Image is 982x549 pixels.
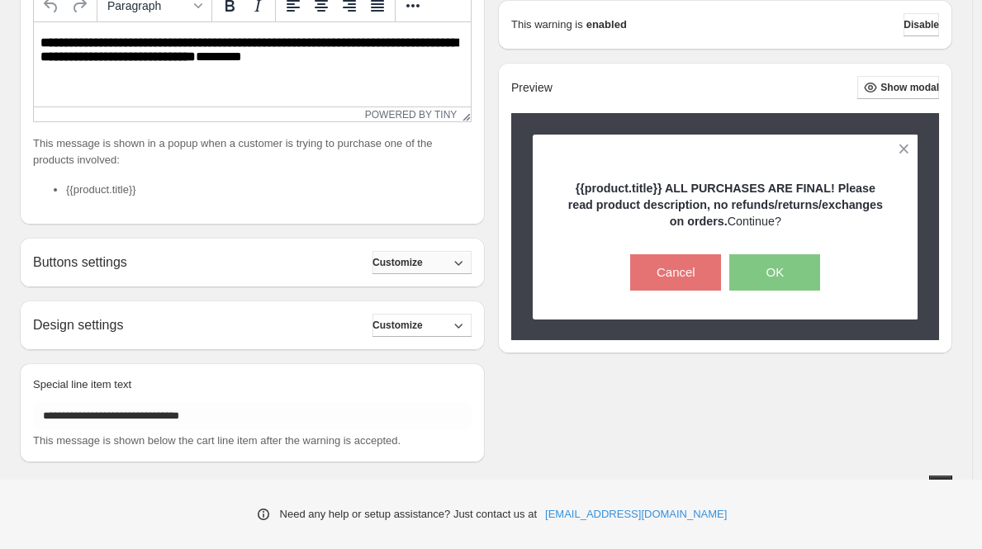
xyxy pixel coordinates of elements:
h2: Buttons settings [33,254,127,270]
button: Save [929,476,952,499]
strong: enabled [586,17,627,33]
button: OK [729,254,820,291]
span: Customize [372,319,423,332]
span: Customize [372,256,423,269]
p: This message is shown in a popup when a customer is trying to purchase one of the products involved: [33,135,472,168]
span: This message is shown below the cart line item after the warning is accepted. [33,434,401,447]
button: Cancel [630,254,721,291]
span: Show modal [880,81,939,94]
span: Special line item text [33,378,131,390]
p: Continue? [562,180,889,230]
button: Customize [372,251,472,274]
iframe: Rich Text Area [34,22,471,106]
p: This warning is [511,17,583,33]
h2: Preview [511,81,553,95]
h2: Design settings [33,317,123,333]
div: Resize [457,107,471,121]
li: {{product.title}} [66,182,472,198]
button: Customize [372,314,472,337]
button: Show modal [857,76,939,99]
a: [EMAIL_ADDRESS][DOMAIN_NAME] [545,506,727,523]
span: Disable [904,18,939,31]
button: Disable [904,13,939,36]
strong: {{product.title}} ALL PURCHASES ARE FINAL! Please read product description, no refunds/returns/ex... [568,182,883,228]
a: Powered by Tiny [365,109,458,121]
